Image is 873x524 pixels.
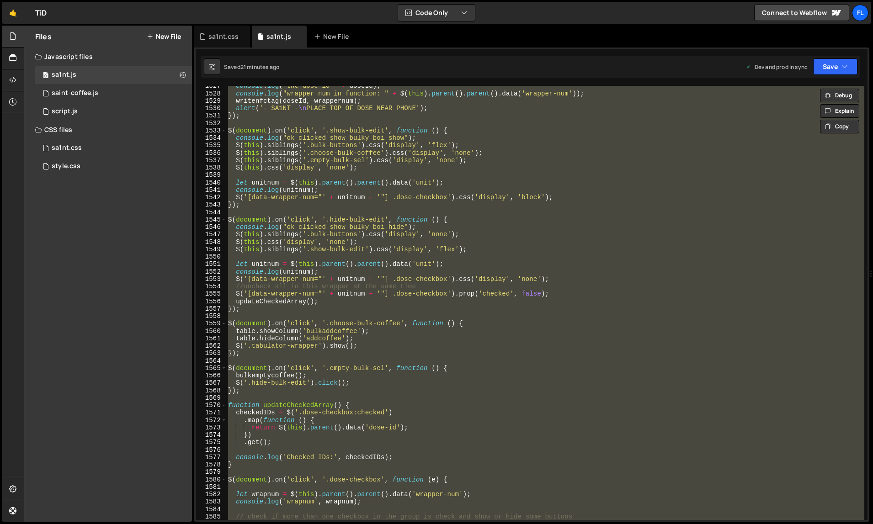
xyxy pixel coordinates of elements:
[196,476,227,483] div: 1580
[266,32,291,41] div: sa1nt.js
[196,216,227,223] div: 1545
[196,468,227,476] div: 1579
[2,2,24,24] a: 🤙
[35,7,47,18] div: TiD
[196,498,227,505] div: 1583
[196,431,227,439] div: 1574
[745,63,808,71] div: Dev and prod in sync
[52,71,76,79] div: sa1nt.js
[196,209,227,216] div: 1544
[196,357,227,365] div: 1564
[196,275,227,283] div: 1553
[35,32,52,42] h2: Files
[35,84,192,102] div: 4604/27020.js
[813,58,857,75] button: Save
[852,5,868,21] a: Fl
[196,105,227,112] div: 1530
[196,320,227,327] div: 1559
[196,305,227,312] div: 1557
[35,139,192,157] div: 4604/42100.css
[35,66,192,84] div: 4604/37981.js
[196,513,227,520] div: 1585
[224,63,279,71] div: Saved
[196,238,227,246] div: 1548
[196,127,227,134] div: 1533
[196,82,227,90] div: 1527
[196,342,227,349] div: 1562
[196,194,227,201] div: 1542
[208,32,239,41] div: sa1nt.css
[196,120,227,127] div: 1532
[196,253,227,260] div: 1550
[196,260,227,268] div: 1551
[196,387,227,394] div: 1568
[196,231,227,238] div: 1547
[196,349,227,357] div: 1563
[820,89,859,102] button: Debug
[398,5,475,21] button: Code Only
[196,379,227,386] div: 1567
[196,506,227,513] div: 1584
[147,33,181,40] button: New File
[196,446,227,454] div: 1576
[24,121,192,139] div: CSS files
[196,372,227,379] div: 1566
[196,97,227,105] div: 1529
[196,402,227,409] div: 1570
[196,171,227,179] div: 1539
[196,134,227,142] div: 1534
[196,164,227,171] div: 1538
[196,223,227,231] div: 1546
[196,290,227,297] div: 1555
[196,142,227,149] div: 1535
[24,48,192,66] div: Javascript files
[52,162,80,170] div: style.css
[196,157,227,164] div: 1537
[196,201,227,208] div: 1543
[196,298,227,305] div: 1556
[35,157,192,175] div: 4604/25434.css
[35,102,192,121] div: 4604/24567.js
[52,144,82,152] div: sa1nt.css
[196,461,227,468] div: 1578
[820,120,859,133] button: Copy
[820,104,859,118] button: Explain
[240,63,279,71] div: 21 minutes ago
[196,417,227,424] div: 1572
[196,149,227,157] div: 1536
[196,179,227,186] div: 1540
[196,424,227,431] div: 1573
[196,439,227,446] div: 1575
[754,5,849,21] a: Connect to Webflow
[196,328,227,335] div: 1560
[196,409,227,416] div: 1571
[196,186,227,194] div: 1541
[196,283,227,290] div: 1554
[196,312,227,320] div: 1558
[196,90,227,97] div: 1528
[196,454,227,461] div: 1577
[52,89,98,97] div: saint-coffee.js
[196,483,227,491] div: 1581
[196,394,227,402] div: 1569
[43,72,48,79] span: 0
[196,112,227,119] div: 1531
[196,268,227,275] div: 1552
[196,491,227,498] div: 1582
[196,365,227,372] div: 1565
[52,107,78,116] div: script.js
[314,32,352,41] div: New File
[196,246,227,253] div: 1549
[196,335,227,342] div: 1561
